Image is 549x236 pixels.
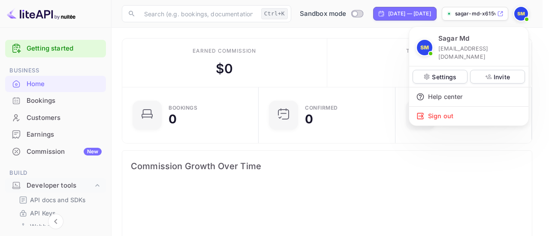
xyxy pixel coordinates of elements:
div: Sign out [409,107,528,125]
p: Settings [432,72,456,81]
p: Invite [494,72,510,81]
div: Help center [409,87,528,106]
img: Sagar Md [417,40,432,55]
p: Sagar Md [438,34,469,44]
p: [EMAIL_ADDRESS][DOMAIN_NAME] [438,45,522,61]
